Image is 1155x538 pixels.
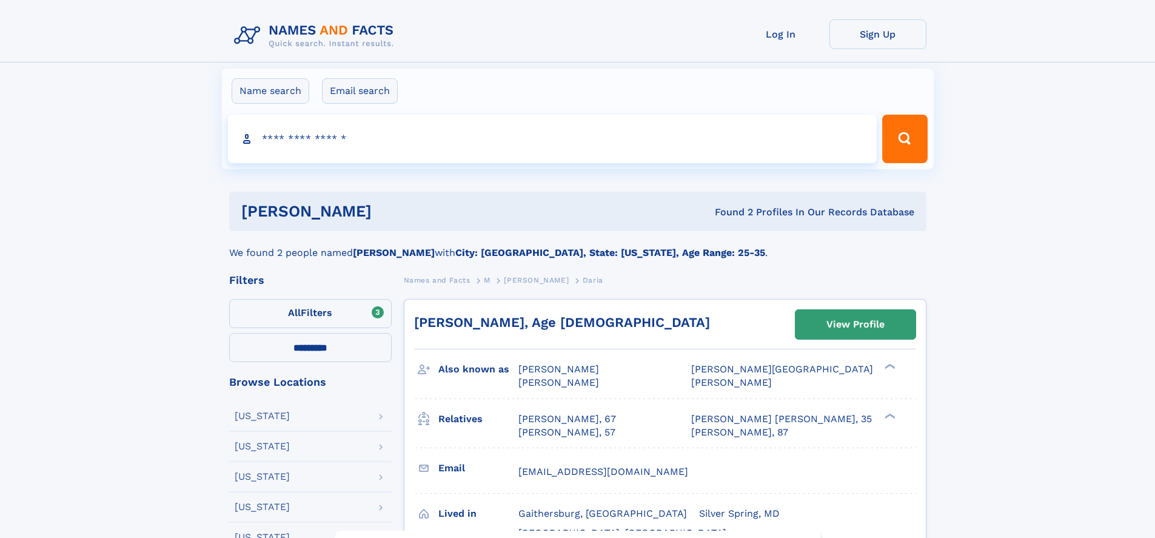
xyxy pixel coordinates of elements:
[504,276,569,284] span: [PERSON_NAME]
[829,19,926,49] a: Sign Up
[518,466,688,477] span: [EMAIL_ADDRESS][DOMAIN_NAME]
[353,247,435,258] b: [PERSON_NAME]
[484,276,490,284] span: M
[826,311,885,338] div: View Profile
[438,409,518,429] h3: Relatives
[455,247,765,258] b: City: [GEOGRAPHIC_DATA], State: [US_STATE], Age Range: 25-35
[438,458,518,479] h3: Email
[232,78,309,104] label: Name search
[732,19,829,49] a: Log In
[229,275,392,286] div: Filters
[235,442,290,451] div: [US_STATE]
[438,359,518,380] h3: Also known as
[699,508,780,519] span: Silver Spring, MD
[882,115,927,163] button: Search Button
[229,299,392,328] label: Filters
[504,272,569,287] a: [PERSON_NAME]
[882,412,896,420] div: ❯
[235,472,290,482] div: [US_STATE]
[518,508,687,519] span: Gaithersburg, [GEOGRAPHIC_DATA]
[414,315,710,330] a: [PERSON_NAME], Age [DEMOGRAPHIC_DATA]
[518,426,615,439] a: [PERSON_NAME], 57
[543,206,914,219] div: Found 2 Profiles In Our Records Database
[288,307,301,318] span: All
[518,412,616,426] a: [PERSON_NAME], 67
[229,377,392,388] div: Browse Locations
[795,310,916,339] a: View Profile
[229,231,926,260] div: We found 2 people named with .
[241,204,543,219] h1: [PERSON_NAME]
[518,363,599,375] span: [PERSON_NAME]
[484,272,490,287] a: M
[691,412,872,426] a: [PERSON_NAME] [PERSON_NAME], 35
[583,276,603,284] span: Daria
[228,115,877,163] input: search input
[518,377,599,388] span: [PERSON_NAME]
[882,363,896,371] div: ❯
[322,78,398,104] label: Email search
[229,19,404,52] img: Logo Names and Facts
[691,363,873,375] span: [PERSON_NAME][GEOGRAPHIC_DATA]
[691,377,772,388] span: [PERSON_NAME]
[235,502,290,512] div: [US_STATE]
[691,426,788,439] a: [PERSON_NAME], 87
[438,503,518,524] h3: Lived in
[235,411,290,421] div: [US_STATE]
[404,272,470,287] a: Names and Facts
